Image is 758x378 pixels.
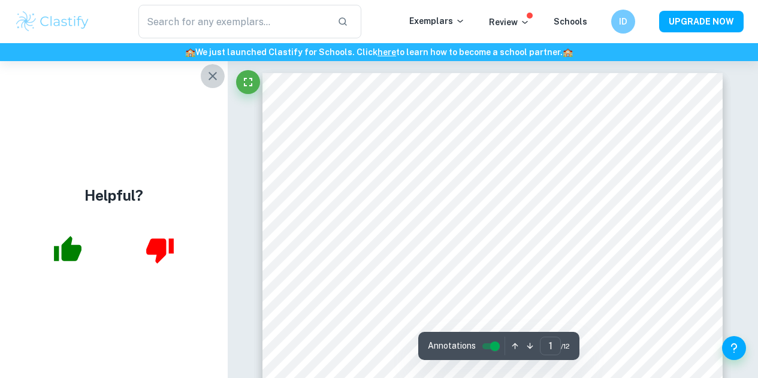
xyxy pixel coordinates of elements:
a: Schools [554,17,587,26]
h4: Helpful? [84,185,143,206]
button: UPGRADE NOW [659,11,744,32]
span: / 12 [561,341,570,352]
h6: We just launched Clastify for Schools. Click to learn how to become a school partner. [2,46,756,59]
span: Annotations [428,340,476,352]
a: here [378,47,396,57]
span: 🏫 [563,47,573,57]
input: Search for any exemplars... [138,5,328,38]
p: Review [489,16,530,29]
span: 🏫 [185,47,195,57]
button: ID [611,10,635,34]
img: Clastify logo [14,10,90,34]
button: Fullscreen [236,70,260,94]
h6: ID [617,15,630,28]
button: Help and Feedback [722,336,746,360]
p: Exemplars [409,14,465,28]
